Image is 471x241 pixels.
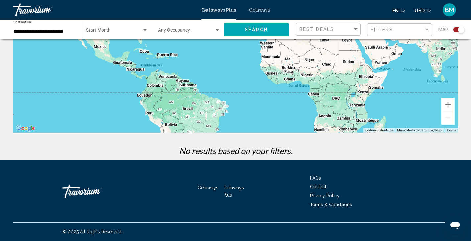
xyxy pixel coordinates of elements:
[447,128,456,132] a: Terms
[371,27,393,32] span: Filters
[365,128,393,133] button: Keyboard shortcuts
[62,181,128,201] a: Travorium
[245,27,268,33] span: Search
[62,229,122,234] span: © 2025 All Rights Reserved.
[15,124,36,133] img: Google
[392,8,399,13] span: en
[367,23,432,36] button: Filter
[224,23,289,36] button: Search
[441,98,455,111] button: Zoom in
[310,184,326,189] a: Contact
[392,6,405,15] button: Change language
[445,7,454,13] span: BM
[198,185,218,190] a: Getaways
[438,25,448,34] span: Map
[441,3,458,17] button: User Menu
[15,124,36,133] a: Open this area in Google Maps (opens a new window)
[441,111,455,125] button: Zoom out
[13,3,195,16] a: Travorium
[310,175,321,181] a: FAQs
[445,215,466,236] iframe: Button to launch messaging window
[415,6,431,15] button: Change currency
[310,193,340,198] a: Privacy Policy
[299,27,359,32] mat-select: Sort by
[397,128,443,132] span: Map data ©2025 Google, INEGI
[201,7,236,12] a: Getaways Plus
[249,7,270,12] a: Getaways
[10,146,461,156] p: No results based on your filters.
[223,185,244,198] a: Getaways Plus
[310,202,352,207] a: Terms & Conditions
[299,27,334,32] span: Best Deals
[415,8,425,13] span: USD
